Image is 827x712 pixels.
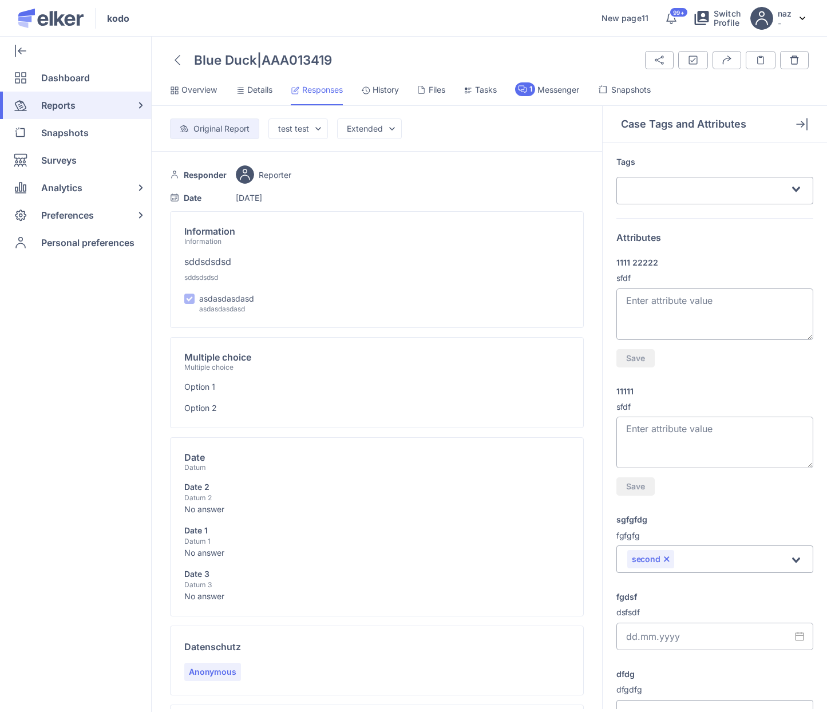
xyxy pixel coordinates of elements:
[616,607,813,618] p: dsfsdf
[184,226,235,237] div: Information
[18,9,84,28] img: Elker
[616,545,813,573] div: Search for option
[676,553,789,567] input: Search for option
[800,17,805,20] img: svg%3e
[373,84,399,96] span: History
[199,292,254,304] div: asdasdasdasd
[184,547,224,559] div: No answer
[663,556,670,563] button: Remove option
[184,192,201,204] span: Date
[616,386,813,397] label: 11111
[537,84,579,96] span: Messenger
[778,18,792,28] p: -
[184,590,224,602] div: No answer
[184,481,224,493] div: Date 2
[616,156,813,167] label: Tags
[755,55,766,65] img: notes
[602,14,648,23] a: New page11
[41,119,89,147] span: Snapshots
[611,84,651,96] span: Snapshots
[616,401,813,413] p: sfdf
[184,536,224,547] div: Datum 1
[278,122,309,135] div: test test
[194,52,257,68] span: Blue Duck
[655,56,664,65] img: svg%3e
[180,124,189,133] img: document
[184,363,251,371] div: Multiple choice
[616,232,813,243] div: Attributes
[41,64,90,92] span: Dashboard
[184,503,224,515] div: No answer
[262,52,332,68] span: AAA013419
[302,84,343,96] span: Responses
[181,84,217,96] span: Overview
[257,52,262,68] span: |
[184,237,235,246] div: Information
[41,201,94,229] span: Preferences
[41,229,134,256] span: Personal preferences
[632,553,660,565] span: second
[347,122,383,135] div: Extended
[236,192,262,204] span: [DATE]
[259,169,291,181] span: Reporter
[184,452,206,463] div: Date
[184,273,569,282] p: sddsdsdsd
[616,177,813,204] div: Search for option
[247,84,272,96] span: Details
[184,493,224,503] div: Datum 2
[616,530,813,541] p: fgfgfg
[627,182,789,196] input: Search for option
[673,10,684,15] span: 99+
[184,402,217,414] div: Option 2
[41,147,77,174] span: Surveys
[750,7,773,30] img: avatar
[189,666,236,678] span: Anonymous
[41,92,76,119] span: Reports
[41,174,82,201] span: Analytics
[236,165,254,184] img: avatar
[616,669,813,679] label: dfdg
[184,640,241,654] div: Datenschutz
[722,56,731,65] img: export
[616,591,813,602] label: fgdsf
[184,524,224,536] div: Date 1
[184,568,224,580] div: Date 3
[616,623,813,650] input: dd.mm.yyyy
[199,304,254,314] div: asdasdasdasd
[184,580,224,590] div: Datum 3
[790,56,799,65] img: svg%3e
[184,381,217,393] div: Option 1
[107,11,129,25] span: kodo
[621,118,746,130] h3: Case Tags and Attributes
[714,9,741,27] span: Switch Profile
[170,193,179,202] img: calendar
[184,463,206,472] div: Datum
[529,85,532,94] span: 1
[184,255,569,268] p: sddsdsdsd
[616,272,813,284] p: sfdf
[778,9,792,18] h5: naz
[193,122,250,135] div: Original Report
[184,351,251,363] div: Multiple choice
[616,257,813,268] label: 1111 22222
[616,514,813,525] label: sgfgfdg
[475,84,497,96] span: Tasks
[616,684,813,695] p: dfgdfg
[184,169,227,181] span: Responder
[429,84,445,96] span: Files
[170,170,179,179] img: person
